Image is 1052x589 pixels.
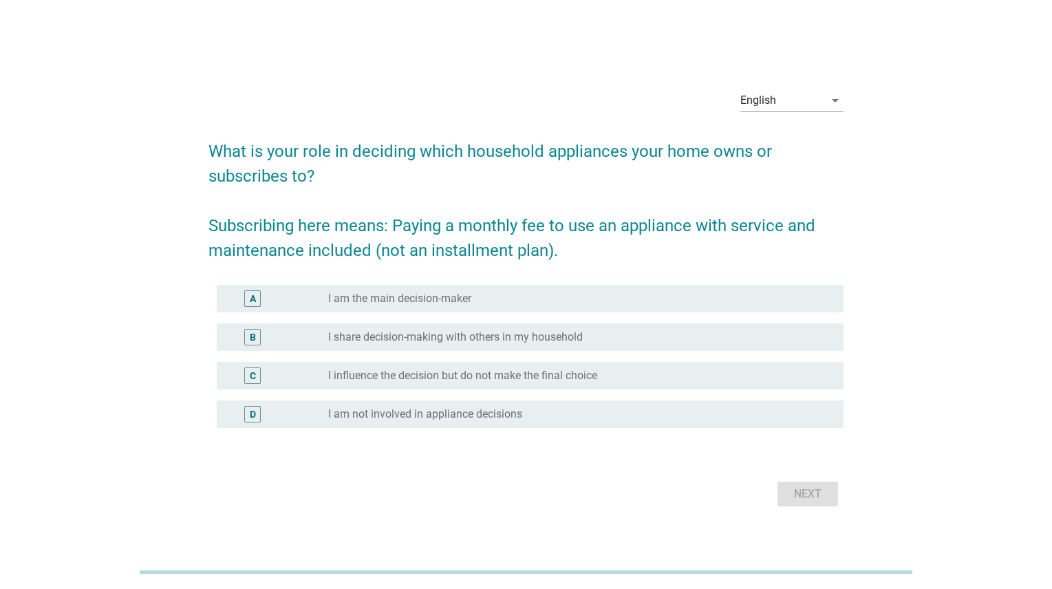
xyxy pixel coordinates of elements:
h2: What is your role in deciding which household appliances your home owns or subscribes to? Subscri... [208,125,844,263]
label: I influence the decision but do not make the final choice [328,369,597,383]
label: I share decision-making with others in my household [328,330,583,344]
i: arrow_drop_down [827,92,844,109]
div: English [740,94,776,107]
label: I am the main decision-maker [328,292,471,306]
div: B [250,330,256,345]
div: D [250,407,256,422]
label: I am not involved in appliance decisions [328,407,522,421]
div: A [250,292,256,306]
div: C [250,369,256,383]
